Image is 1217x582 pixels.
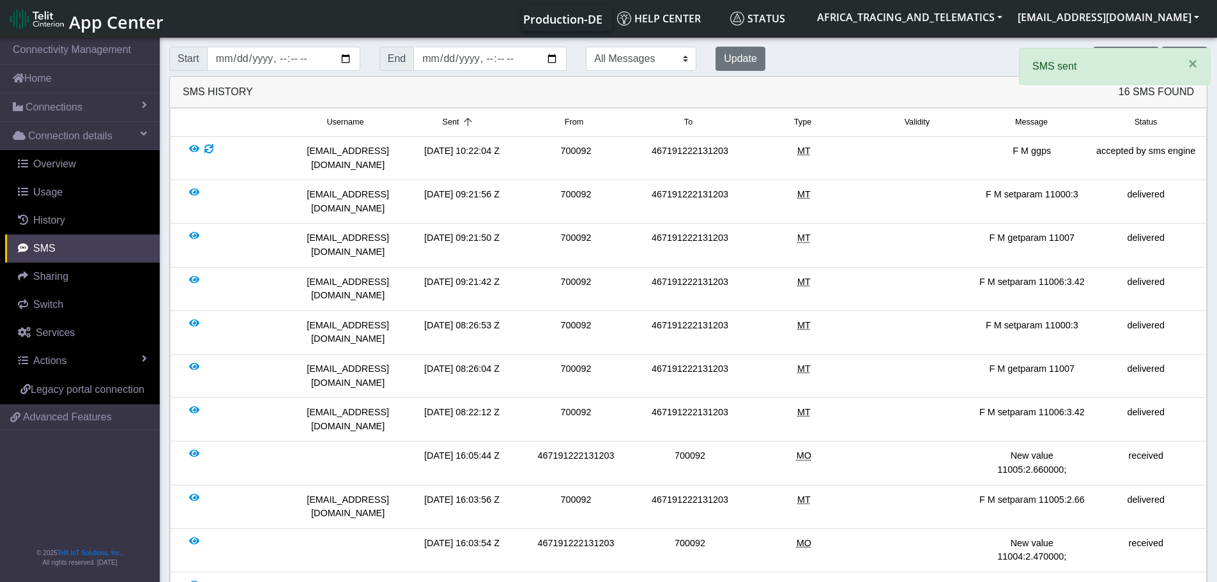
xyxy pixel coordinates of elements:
div: F M ggps [975,144,1089,172]
div: [EMAIL_ADDRESS][DOMAIN_NAME] [291,362,404,390]
span: Mobile Terminated [797,407,811,417]
button: Close [1175,49,1210,79]
span: Connection details [28,128,112,144]
div: [EMAIL_ADDRESS][DOMAIN_NAME] [291,406,404,433]
span: Connections [26,100,82,115]
div: delivered [1089,493,1203,521]
span: Overview [33,158,76,169]
span: Actions [33,355,66,366]
a: Usage [5,178,160,206]
a: Status [725,6,809,31]
div: F M setparam 11006:3.42 [975,406,1089,433]
span: Sharing [33,271,68,282]
span: Mobile Terminated [797,146,811,156]
div: F M setparam 11000:3 [975,319,1089,346]
span: Production-DE [523,11,602,27]
a: Services [5,319,160,347]
span: Mobile Originated [797,450,811,461]
div: delivered [1089,319,1203,346]
div: [DATE] 08:26:53 Z [405,319,519,346]
div: F M setparam 11006:3.42 [975,275,1089,303]
a: SMS [5,234,160,263]
button: AFRICA_TRACING_AND_TELEMATICS [809,6,1010,29]
button: Export [1161,47,1207,71]
div: accepted by sms engine [1089,144,1203,172]
span: Username [326,116,364,128]
div: 700092 [519,406,632,433]
span: × [1188,55,1197,72]
div: F M setparam 11000:3 [975,188,1089,215]
div: F M getparam 11007 [975,362,1089,390]
div: [DATE] 16:03:56 Z [405,493,519,521]
span: Usage [33,187,63,197]
a: Telit IoT Solutions, Inc. [57,549,121,556]
div: New value 11004:2.470000; [975,537,1089,564]
div: delivered [1089,275,1203,303]
span: From [565,116,583,128]
div: [DATE] 08:26:04 Z [405,362,519,390]
span: Mobile Terminated [797,364,811,374]
div: 467191222131203 [633,362,747,390]
div: received [1089,449,1203,477]
div: 700092 [519,493,632,521]
div: 467191222131203 [633,275,747,303]
div: [DATE] 09:21:42 Z [405,275,519,303]
span: Mobile Terminated [797,233,811,243]
a: Help center [612,6,725,31]
div: [EMAIL_ADDRESS][DOMAIN_NAME] [291,275,404,303]
button: [EMAIL_ADDRESS][DOMAIN_NAME] [1010,6,1207,29]
span: Start [169,47,208,71]
a: Sharing [5,263,160,291]
span: Message [1015,116,1048,128]
div: 700092 [519,275,632,303]
div: delivered [1089,188,1203,215]
span: Mobile Terminated [797,277,811,287]
div: [DATE] 09:21:50 Z [405,231,519,259]
div: 467191222131203 [633,144,747,172]
p: SMS sent [1032,59,1169,74]
a: Your current platform instance [523,6,602,31]
div: [DATE] 16:05:44 Z [405,449,519,477]
div: received [1089,537,1203,564]
a: Overview [5,150,160,178]
div: 700092 [519,188,632,215]
a: Actions [5,347,160,375]
div: 467191222131203 [633,231,747,259]
a: Switch [5,291,160,319]
a: App Center [10,5,162,33]
div: [DATE] 09:21:56 Z [405,188,519,215]
div: F M getparam 11007 [975,231,1089,259]
div: 700092 [633,537,747,564]
div: 467191222131203 [633,493,747,521]
button: Send SMS [1093,47,1158,71]
img: status.svg [730,11,744,26]
div: 467191222131203 [519,537,632,564]
span: Type [794,116,811,128]
span: Help center [617,11,701,26]
button: Update [716,47,765,71]
div: [EMAIL_ADDRESS][DOMAIN_NAME] [291,144,404,172]
img: knowledge.svg [617,11,631,26]
div: [EMAIL_ADDRESS][DOMAIN_NAME] [291,231,404,259]
div: [EMAIL_ADDRESS][DOMAIN_NAME] [291,319,404,346]
span: Legacy portal connection [31,384,144,395]
div: F M setparam 11005:2.66 [975,493,1089,521]
div: 700092 [519,319,632,346]
span: End [379,47,414,71]
span: Mobile Originated [797,538,811,548]
div: SMS History [170,77,1207,108]
span: Sent [443,116,459,128]
div: [EMAIL_ADDRESS][DOMAIN_NAME] [291,188,404,215]
div: 467191222131203 [633,319,747,346]
span: Switch [33,299,63,310]
span: Mobile Terminated [797,189,811,199]
div: [EMAIL_ADDRESS][DOMAIN_NAME] [291,493,404,521]
div: 700092 [519,362,632,390]
div: [DATE] 10:22:04 Z [405,144,519,172]
span: History [33,215,65,226]
div: 700092 [519,144,632,172]
div: [DATE] 16:03:54 Z [405,537,519,564]
span: Services [36,327,75,338]
img: logo-telit-cinterion-gw-new.png [10,9,64,29]
span: Mobile Terminated [797,494,811,505]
